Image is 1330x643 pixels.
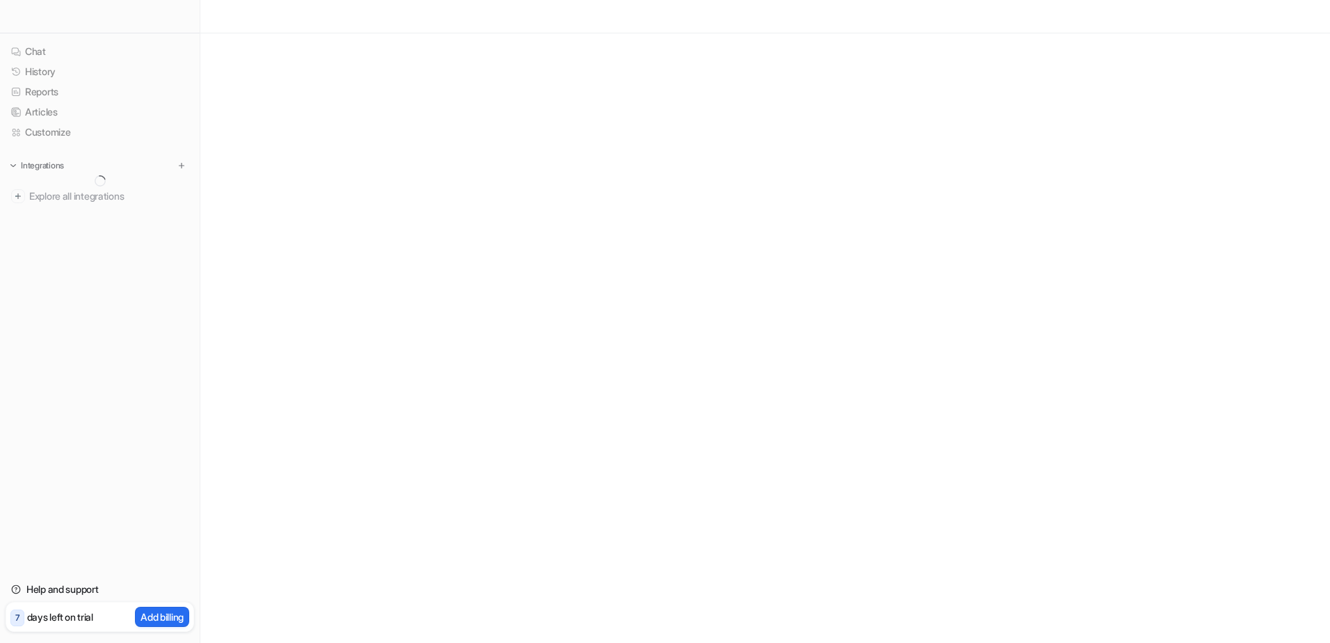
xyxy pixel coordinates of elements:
[177,161,186,170] img: menu_add.svg
[27,610,93,624] p: days left on trial
[6,82,194,102] a: Reports
[135,607,189,627] button: Add billing
[6,62,194,81] a: History
[15,612,19,624] p: 7
[6,580,194,599] a: Help and support
[8,161,18,170] img: expand menu
[6,159,68,173] button: Integrations
[6,186,194,206] a: Explore all integrations
[6,102,194,122] a: Articles
[6,122,194,142] a: Customize
[141,610,184,624] p: Add billing
[11,189,25,203] img: explore all integrations
[21,160,64,171] p: Integrations
[6,42,194,61] a: Chat
[29,185,189,207] span: Explore all integrations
